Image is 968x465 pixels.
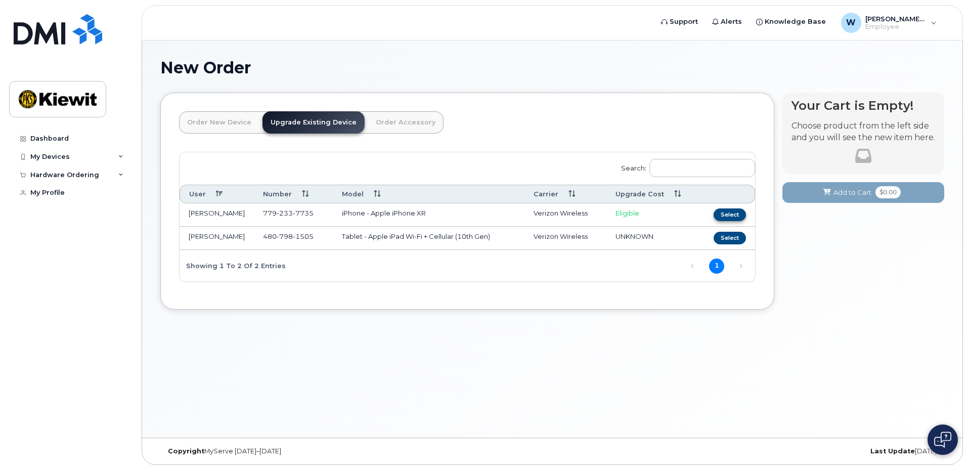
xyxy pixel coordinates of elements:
div: [DATE] [683,447,944,455]
a: Previous [685,259,700,274]
a: Order Accessory [368,111,444,134]
h1: New Order [160,59,944,76]
div: Showing 1 to 2 of 2 entries [180,257,286,274]
td: Verizon Wireless [524,227,606,250]
input: Search: [649,159,755,177]
td: iPhone - Apple iPhone XR [333,203,524,227]
td: Verizon Wireless [524,203,606,227]
span: Eligible [615,209,639,217]
span: 779 [263,209,314,217]
th: User: activate to sort column descending [180,185,254,203]
span: Add to Cart [833,188,871,197]
span: 798 [277,232,293,240]
th: Carrier: activate to sort column ascending [524,185,606,203]
a: Order New Device [179,111,259,134]
span: 480 [263,232,314,240]
td: Tablet - Apple iPad Wi-Fi + Cellular (10th Gen) [333,227,524,250]
span: 7735 [293,209,314,217]
button: Select [714,232,746,244]
td: [PERSON_NAME] [180,203,254,227]
a: Next [733,259,749,274]
div: MyServe [DATE]–[DATE] [160,447,422,455]
h4: Your Cart is Empty! [791,99,935,112]
th: Model: activate to sort column ascending [333,185,524,203]
button: Add to Cart $0.00 [782,182,944,203]
th: Number: activate to sort column ascending [254,185,333,203]
a: Upgrade Existing Device [262,111,365,134]
label: Search: [614,152,755,181]
p: Choose product from the left side and you will see the new item here. [791,120,935,144]
td: [PERSON_NAME] [180,227,254,250]
strong: Copyright [168,447,204,455]
span: 1505 [293,232,314,240]
a: 1 [709,259,724,274]
button: Select [714,208,746,221]
span: $0.00 [875,186,901,198]
strong: Last Update [870,447,915,455]
img: Open chat [934,432,951,448]
span: UNKNOWN [615,232,653,240]
span: 233 [277,209,293,217]
th: Upgrade Cost: activate to sort column ascending [606,185,698,203]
